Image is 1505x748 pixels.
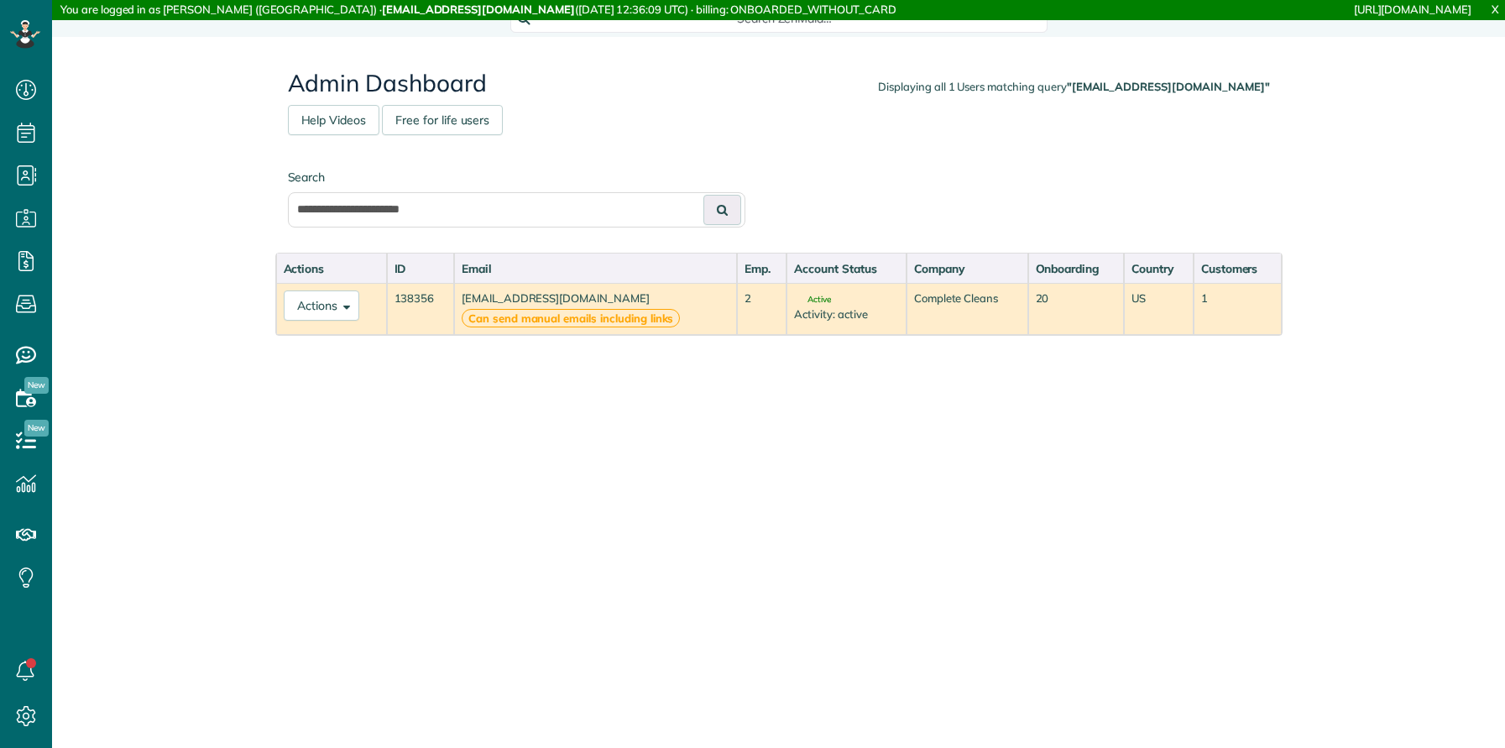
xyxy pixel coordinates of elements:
[288,169,745,186] label: Search
[794,296,831,304] span: Active
[24,420,49,437] span: New
[288,71,1270,97] h2: Admin Dashboard
[907,283,1028,335] td: Complete Cleans
[878,79,1269,95] div: Displaying all 1 Users matching query
[462,309,681,328] strong: Can send manual emails including links
[382,105,503,135] a: Free for life users
[387,283,454,335] td: 138356
[382,3,575,16] strong: [EMAIL_ADDRESS][DOMAIN_NAME]
[284,260,379,277] div: Actions
[1036,260,1116,277] div: Onboarding
[395,260,447,277] div: ID
[1131,260,1186,277] div: Country
[462,260,729,277] div: Email
[1067,80,1270,93] strong: "[EMAIL_ADDRESS][DOMAIN_NAME]"
[794,306,898,322] div: Activity: active
[914,260,1021,277] div: Company
[284,290,359,321] button: Actions
[288,105,380,135] a: Help Videos
[1194,283,1282,335] td: 1
[1124,283,1194,335] td: US
[1354,3,1471,16] a: [URL][DOMAIN_NAME]
[1028,283,1124,335] td: 20
[1201,260,1274,277] div: Customers
[745,260,780,277] div: Emp.
[24,377,49,394] span: New
[737,283,787,335] td: 2
[454,283,737,335] td: [EMAIL_ADDRESS][DOMAIN_NAME]
[794,260,898,277] div: Account Status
